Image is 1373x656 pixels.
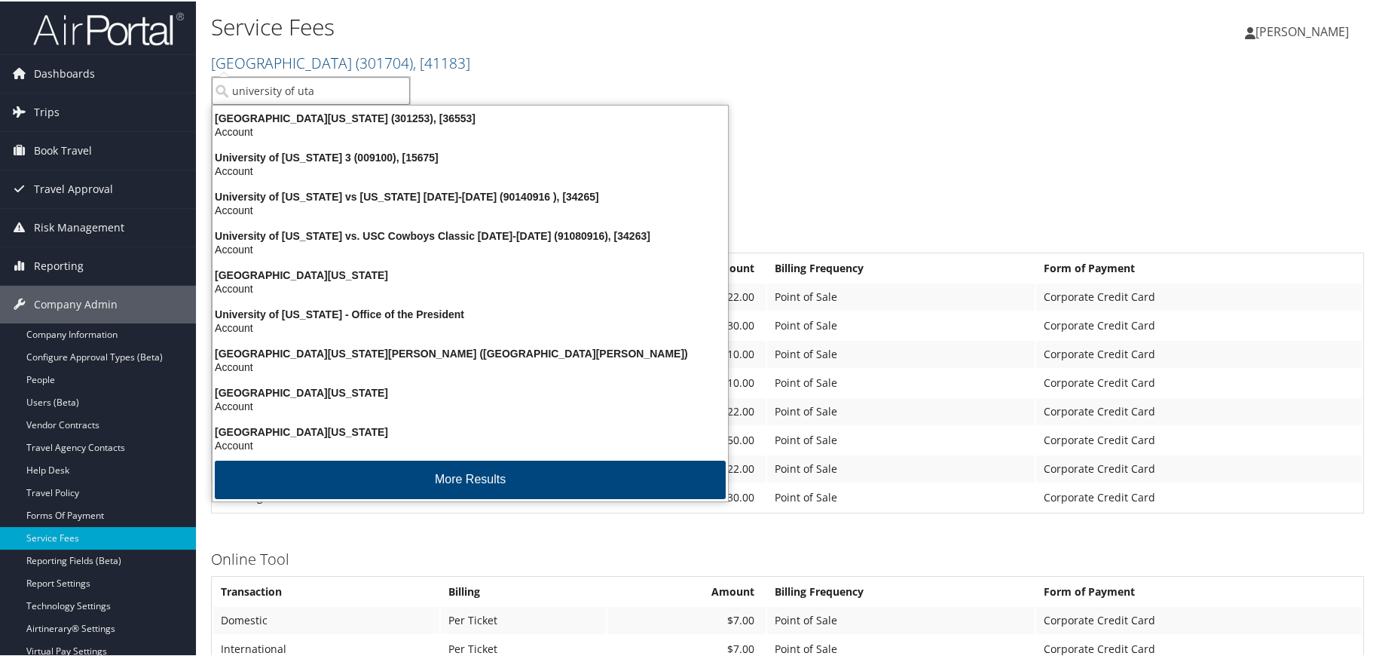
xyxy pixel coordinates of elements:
[1036,577,1362,604] th: Form of Payment
[1036,339,1362,366] td: Corporate Credit Card
[1036,397,1362,424] td: Corporate Credit Card
[356,51,413,72] span: ( 301704 )
[211,224,1364,245] h3: Full Service Agent
[607,605,766,633] td: $7.00
[767,253,1035,280] th: Billing Frequency
[203,437,737,451] div: Account
[34,207,124,245] span: Risk Management
[203,320,737,333] div: Account
[767,483,1035,510] td: Point of Sale
[203,228,737,241] div: University of [US_STATE] vs. USC Cowboys Classic [DATE]-[DATE] (91080916), [34263]
[203,163,737,176] div: Account
[33,10,184,45] img: airportal-logo.png
[203,241,737,255] div: Account
[203,398,737,412] div: Account
[203,306,737,320] div: University of [US_STATE] - Office of the President
[34,246,84,284] span: Reporting
[1036,483,1362,510] td: Corporate Credit Card
[211,51,470,72] a: [GEOGRAPHIC_DATA]
[34,130,92,168] span: Book Travel
[1036,454,1362,481] td: Corporate Credit Card
[203,202,737,216] div: Account
[203,110,737,124] div: [GEOGRAPHIC_DATA][US_STATE] (301253), [36553]
[767,425,1035,452] td: Point of Sale
[203,124,737,137] div: Account
[767,397,1035,424] td: Point of Sale
[767,339,1035,366] td: Point of Sale
[213,605,439,633] td: Domestic
[203,189,737,202] div: University of [US_STATE] vs [US_STATE] [DATE]-[DATE] (90140916 ), [34265]
[413,51,470,72] span: , [ 41183 ]
[1036,605,1362,633] td: Corporate Credit Card
[203,359,737,372] div: Account
[1036,282,1362,309] td: Corporate Credit Card
[203,424,737,437] div: [GEOGRAPHIC_DATA][US_STATE]
[203,345,737,359] div: [GEOGRAPHIC_DATA][US_STATE][PERSON_NAME] ([GEOGRAPHIC_DATA][PERSON_NAME])
[767,368,1035,395] td: Point of Sale
[34,169,113,207] span: Travel Approval
[1036,311,1362,338] td: Corporate Credit Card
[1036,253,1362,280] th: Form of Payment
[213,577,439,604] th: Transaction
[34,92,60,130] span: Trips
[211,10,980,41] h1: Service Fees
[767,454,1035,481] td: Point of Sale
[203,385,737,398] div: [GEOGRAPHIC_DATA][US_STATE]
[211,547,1364,569] h3: Online Tool
[203,149,737,163] div: University of [US_STATE] 3 (009100), [15675]
[767,311,1035,338] td: Point of Sale
[767,282,1035,309] td: Point of Sale
[215,459,726,498] button: More Results
[211,165,1364,197] h1: [GEOGRAPHIC_DATA]
[767,605,1035,633] td: Point of Sale
[203,267,737,280] div: [GEOGRAPHIC_DATA][US_STATE]
[767,577,1035,604] th: Billing Frequency
[34,284,118,322] span: Company Admin
[212,75,410,103] input: Search Accounts
[1245,8,1364,53] a: [PERSON_NAME]
[1036,368,1362,395] td: Corporate Credit Card
[441,605,606,633] td: Per Ticket
[441,577,606,604] th: Billing
[1036,425,1362,452] td: Corporate Credit Card
[607,577,766,604] th: Amount
[1255,22,1349,38] span: [PERSON_NAME]
[34,54,95,91] span: Dashboards
[203,280,737,294] div: Account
